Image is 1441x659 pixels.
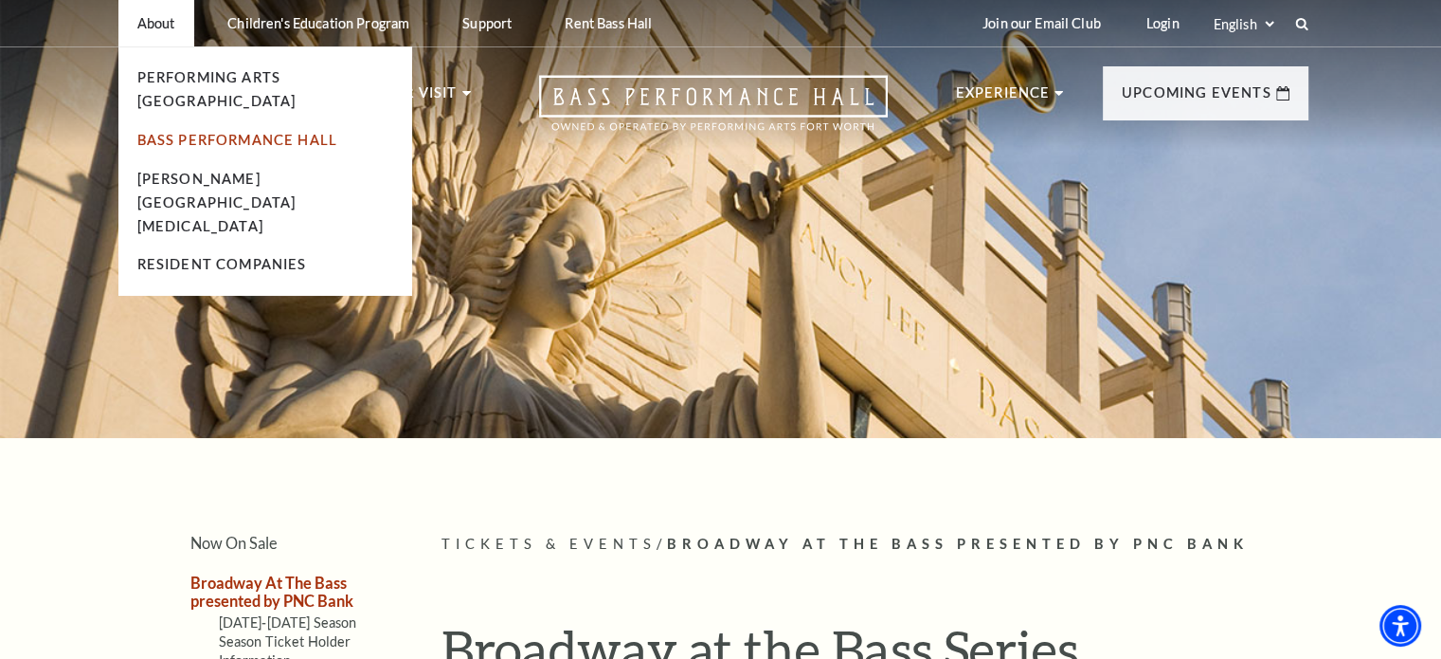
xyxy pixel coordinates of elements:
div: Accessibility Menu [1379,605,1421,647]
p: Upcoming Events [1122,82,1271,116]
select: Select: [1210,15,1277,33]
a: [PERSON_NAME][GEOGRAPHIC_DATA][MEDICAL_DATA] [137,171,297,234]
span: Broadway At The Bass presented by PNC Bank [666,536,1248,552]
p: Experience [956,82,1051,116]
a: Resident Companies [137,256,307,272]
a: Open this option [471,75,956,150]
a: Now On Sale [190,534,278,552]
a: Broadway At The Bass presented by PNC Bank [190,574,353,610]
span: Tickets & Events [441,536,657,552]
p: About [137,15,175,31]
a: Bass Performance Hall [137,132,338,148]
a: [DATE]-[DATE] Season [219,614,357,631]
p: Rent Bass Hall [565,15,652,31]
p: Children's Education Program [227,15,409,31]
p: Support [462,15,512,31]
p: / [441,533,1308,557]
a: Performing Arts [GEOGRAPHIC_DATA] [137,69,297,109]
